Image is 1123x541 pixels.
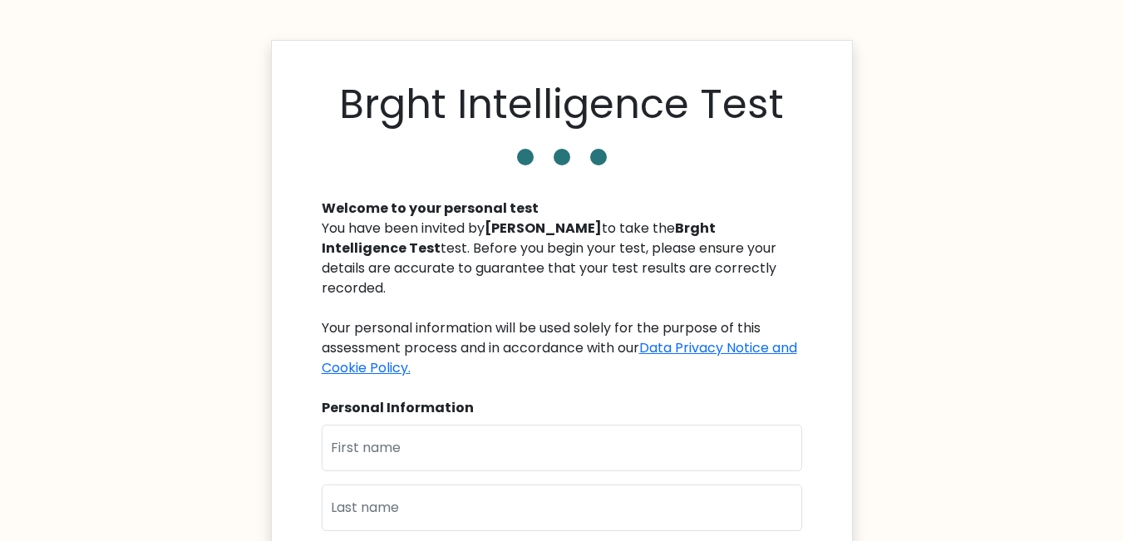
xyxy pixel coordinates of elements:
[322,425,802,471] input: First name
[322,199,802,219] div: Welcome to your personal test
[485,219,602,238] b: [PERSON_NAME]
[322,219,802,378] div: You have been invited by to take the test. Before you begin your test, please ensure your details...
[322,398,802,418] div: Personal Information
[322,338,797,377] a: Data Privacy Notice and Cookie Policy.
[322,219,716,258] b: Brght Intelligence Test
[322,484,802,531] input: Last name
[339,81,784,129] h1: Brght Intelligence Test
